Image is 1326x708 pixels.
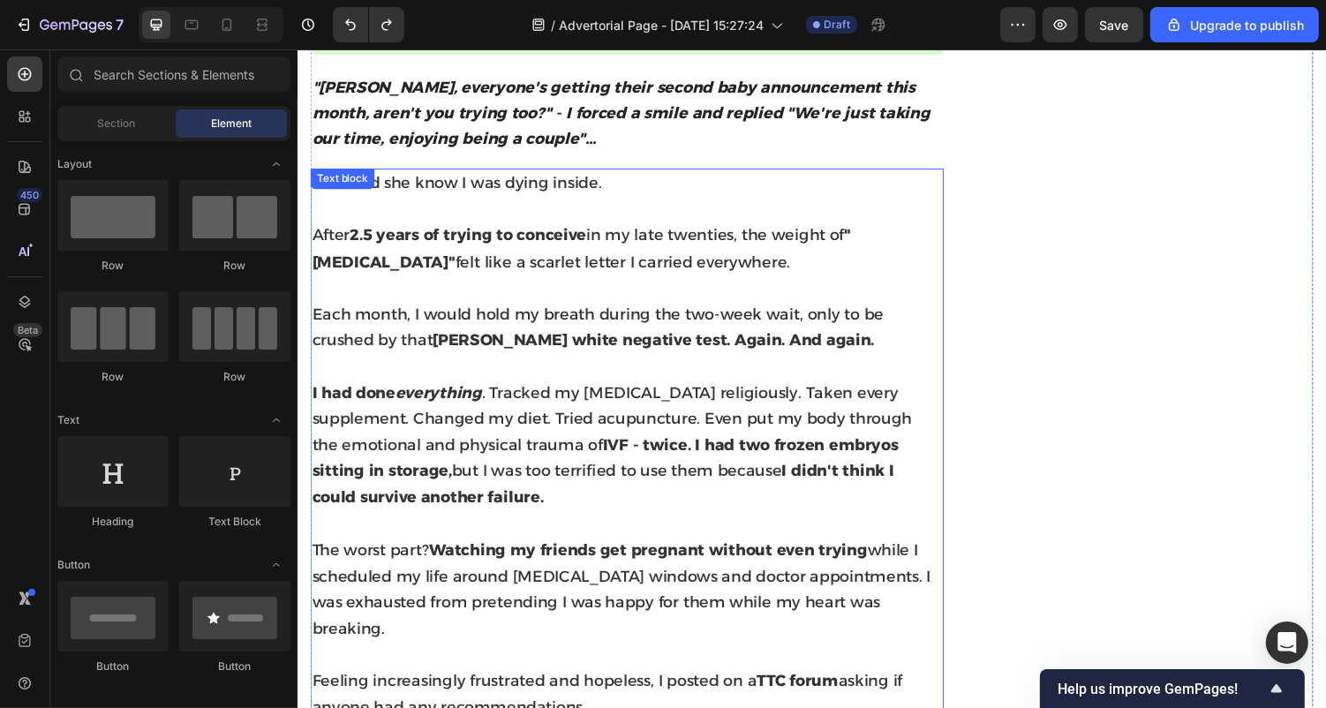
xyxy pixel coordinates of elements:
[15,128,313,147] span: Little did she know I was dying inside.
[1085,7,1143,42] button: Save
[15,398,619,445] strong: IVF - twice. I had two frozen embryos sitting in storage,
[17,188,42,202] div: 450
[333,7,404,42] div: Undo/Redo
[298,49,1326,708] iframe: Design area
[551,16,555,34] span: /
[17,125,76,141] div: Text block
[559,16,764,34] span: Advertorial Page - [DATE] 15:27:24
[1266,621,1308,664] div: Open Intercom Messenger
[57,412,79,428] span: Text
[15,182,570,229] strong: "[MEDICAL_DATA]"
[15,344,101,364] strong: I had done
[101,344,190,364] strong: everything
[262,551,290,579] span: Toggle open
[139,290,594,309] strong: [PERSON_NAME] white negative test. Again. And again.
[15,425,614,471] strong: I didn't think I could survive another failure.
[473,641,557,660] strong: TTC forum
[15,182,570,229] span: After in my late twenties, the weight of felt like a scarlet letter I carried everywhere.
[15,263,604,310] span: Each month, I would hold my breath during the two-week wait, only to be crushed by that
[57,557,90,573] span: Button
[179,514,290,530] div: Text Block
[262,150,290,178] span: Toggle open
[15,344,633,471] span: . Tracked my [MEDICAL_DATA] religiously. Taken every supplement. Changed my diet. Tried acupunctu...
[15,506,652,606] span: The worst part? while I scheduled my life around [MEDICAL_DATA] windows and doctor appointments. ...
[1058,678,1287,699] button: Show survey - Help us improve GemPages!
[54,182,298,201] strong: 2.5 years of trying to conceive
[1165,16,1304,34] div: Upgrade to publish
[824,17,850,33] span: Draft
[57,514,169,530] div: Heading
[116,14,124,35] p: 7
[179,369,290,385] div: Row
[13,323,42,337] div: Beta
[57,56,290,92] input: Search Sections & Elements
[211,116,252,132] span: Element
[1058,681,1266,697] span: Help us improve GemPages!
[13,123,666,693] div: Rich Text Editor. Editing area: main
[7,7,132,42] button: 7
[98,116,136,132] span: Section
[179,659,290,674] div: Button
[262,406,290,434] span: Toggle open
[57,369,169,385] div: Row
[57,258,169,274] div: Row
[135,506,587,525] strong: Watching my friends get pregnant without even trying
[57,659,169,674] div: Button
[1150,7,1319,42] button: Upgrade to publish
[179,258,290,274] div: Row
[15,641,623,688] span: Feeling increasingly frustrated and hopeless, I posted on a asking if anyone had any recommendati...
[57,156,92,172] span: Layout
[1100,18,1129,33] span: Save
